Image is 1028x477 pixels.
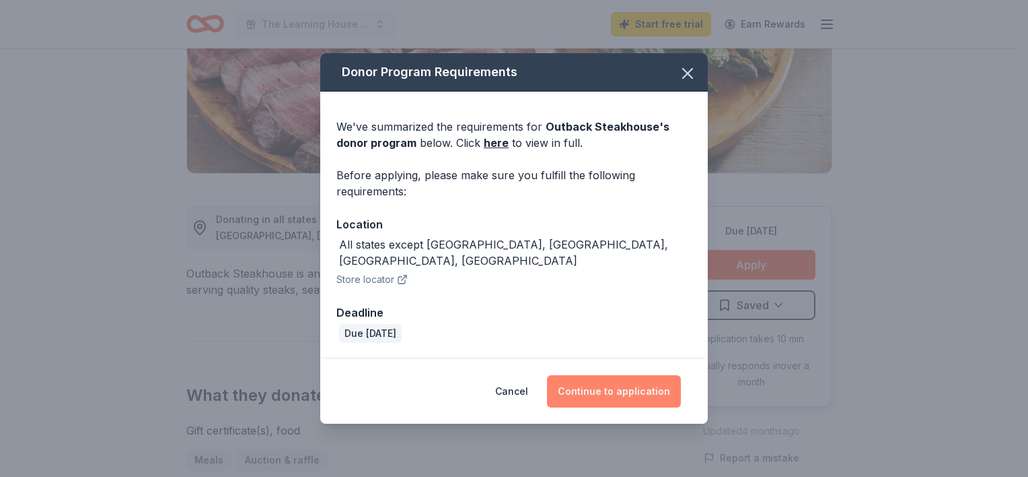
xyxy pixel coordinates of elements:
div: Deadline [336,304,692,321]
button: Cancel [495,375,528,408]
button: Store locator [336,272,408,288]
button: Continue to application [547,375,681,408]
div: Donor Program Requirements [320,53,708,92]
div: All states except [GEOGRAPHIC_DATA], [GEOGRAPHIC_DATA], [GEOGRAPHIC_DATA], [GEOGRAPHIC_DATA] [339,236,692,269]
div: Due [DATE] [339,324,402,343]
div: Location [336,216,692,233]
div: Before applying, please make sure you fulfill the following requirements: [336,167,692,199]
a: here [484,135,509,151]
div: We've summarized the requirements for below. Click to view in full. [336,119,692,151]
